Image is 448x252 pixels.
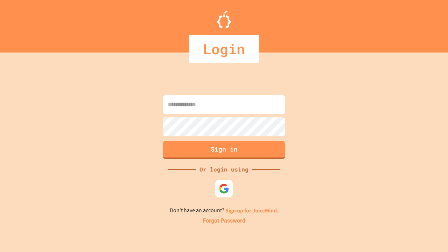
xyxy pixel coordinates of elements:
[196,165,252,174] div: Or login using
[225,207,279,214] a: Sign up for JuiceMind.
[189,35,259,63] div: Login
[217,10,231,28] img: Logo.svg
[390,194,441,223] iframe: chat widget
[419,224,441,245] iframe: chat widget
[170,206,279,215] p: Don't have an account?
[219,183,229,194] img: google-icon.svg
[163,141,285,159] button: Sign in
[203,217,245,225] a: Forgot Password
